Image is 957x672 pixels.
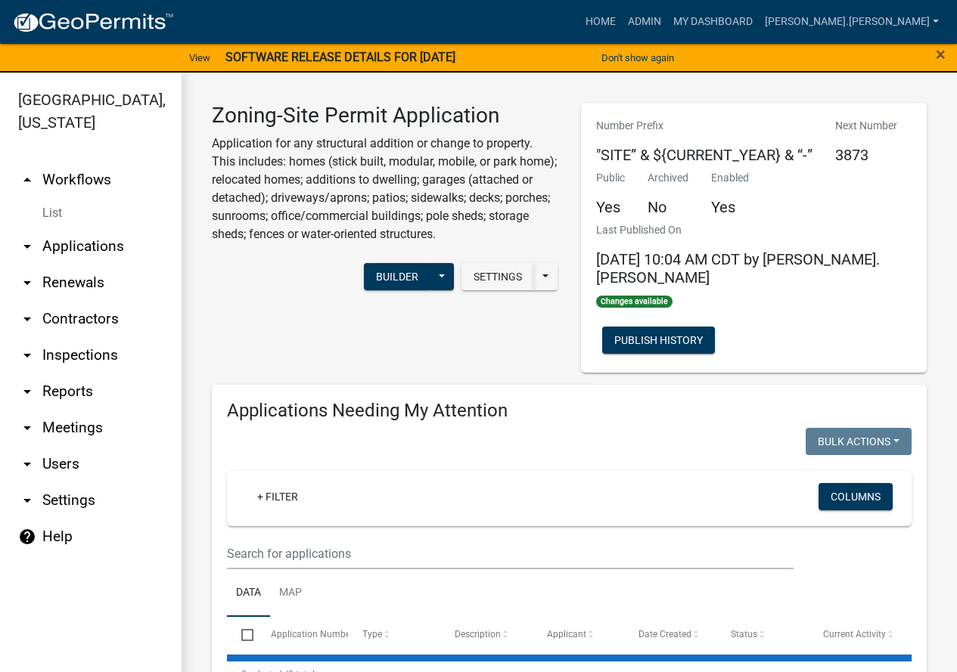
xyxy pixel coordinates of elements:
span: Application Number [271,629,353,639]
i: arrow_drop_down [18,346,36,364]
a: Map [270,569,311,618]
button: Columns [819,483,893,510]
span: Date Created [639,629,691,639]
i: arrow_drop_down [18,237,36,255]
datatable-header-cell: Applicant [532,617,624,653]
h4: Applications Needing My Attention [227,400,912,422]
p: Application for any structural addition or change to property. This includes: homes (stick built,... [212,135,558,243]
h5: No [648,198,688,216]
p: Archived [648,170,688,186]
span: Description [455,629,501,639]
datatable-header-cell: Select [227,617,256,653]
h5: 3873 [835,146,897,164]
p: Next Number [835,118,897,134]
span: [DATE] 10:04 AM CDT by [PERSON_NAME].[PERSON_NAME] [596,250,880,286]
h5: Yes [596,198,625,216]
i: arrow_drop_down [18,274,36,292]
p: Last Published On [596,222,912,238]
i: arrow_drop_down [18,455,36,473]
a: [PERSON_NAME].[PERSON_NAME] [759,8,945,36]
button: Bulk Actions [806,428,912,455]
datatable-header-cell: Type [348,617,440,653]
button: Don't show again [595,45,680,70]
span: Changes available [596,296,673,308]
i: arrow_drop_up [18,171,36,189]
p: Number Prefix [596,118,813,134]
button: Close [936,45,946,63]
a: Data [227,569,270,618]
i: arrow_drop_down [18,310,36,328]
i: help [18,528,36,546]
span: × [936,44,946,65]
span: Applicant [547,629,586,639]
a: Admin [622,8,667,36]
i: arrow_drop_down [18,419,36,437]
datatable-header-cell: Current Activity [808,617,900,653]
h3: Zoning-Site Permit Application [212,103,558,129]
i: arrow_drop_down [18,382,36,401]
span: Status [731,629,757,639]
button: Settings [461,263,534,290]
input: Search for applications [227,538,794,569]
strong: SOFTWARE RELEASE DETAILS FOR [DATE] [225,50,455,64]
wm-modal-confirm: Workflow Publish History [602,335,715,347]
button: Publish History [602,327,715,354]
h5: "SITE” & ${CURRENT_YEAR} & “-” [596,146,813,164]
a: + Filter [245,483,310,510]
datatable-header-cell: Description [440,617,533,653]
datatable-header-cell: Application Number [256,617,348,653]
p: Enabled [711,170,749,186]
datatable-header-cell: Status [716,617,809,653]
datatable-header-cell: Date Created [624,617,716,653]
span: Type [362,629,382,639]
a: My Dashboard [667,8,759,36]
button: Builder [364,263,430,290]
span: Current Activity [823,629,886,639]
h5: Yes [711,198,749,216]
i: arrow_drop_down [18,491,36,509]
a: Home [579,8,622,36]
a: View [183,45,216,70]
p: Public [596,170,625,186]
